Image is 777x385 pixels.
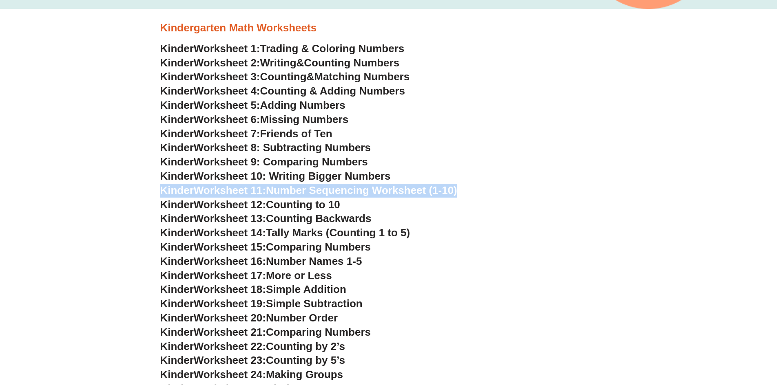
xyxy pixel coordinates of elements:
span: Worksheet 3: [194,70,260,83]
span: Matching Numbers [314,70,410,83]
span: Comparing Numbers [266,326,371,338]
span: Counting & Adding Numbers [260,85,405,97]
span: Kinder [160,113,194,125]
span: Kinder [160,57,194,69]
span: Worksheet 14: [194,227,266,239]
span: Kinder [160,283,194,295]
span: Worksheet 17: [194,269,266,282]
span: Kinder [160,227,194,239]
span: Missing Numbers [260,113,349,125]
span: Worksheet 19: [194,297,266,310]
span: Worksheet 21: [194,326,266,338]
span: Worksheet 16: [194,255,266,267]
span: Worksheet 8: Subtracting Numbers [194,141,371,154]
span: Friends of Ten [260,128,332,140]
span: Kinder [160,255,194,267]
span: Counting Backwards [266,212,371,224]
span: Counting Numbers [304,57,399,69]
span: Worksheet 4: [194,85,260,97]
span: Kinder [160,312,194,324]
span: Worksheet 11: [194,184,266,196]
span: Worksheet 7: [194,128,260,140]
span: Number Sequencing Worksheet (1-10) [266,184,457,196]
span: Counting [260,70,307,83]
a: KinderWorksheet 2:Writing&Counting Numbers [160,57,400,69]
span: Trading & Coloring Numbers [260,42,405,55]
span: Kinder [160,85,194,97]
h3: Kindergarten Math Worksheets [160,21,617,35]
span: Kinder [160,368,194,381]
span: Worksheet 24: [194,368,266,381]
span: Kinder [160,141,194,154]
span: Worksheet 23: [194,354,266,366]
span: Kinder [160,212,194,224]
span: Counting by 5’s [266,354,345,366]
span: Kinder [160,269,194,282]
span: Counting to 10 [266,198,340,211]
span: Kinder [160,354,194,366]
a: KinderWorksheet 1:Trading & Coloring Numbers [160,42,405,55]
span: Kinder [160,297,194,310]
span: Writing [260,57,297,69]
span: Kinder [160,241,194,253]
span: Simple Addition [266,283,346,295]
a: KinderWorksheet 4:Counting & Adding Numbers [160,85,405,97]
span: Worksheet 5: [194,99,260,111]
span: Worksheet 13: [194,212,266,224]
a: KinderWorksheet 9: Comparing Numbers [160,156,368,168]
span: Kinder [160,128,194,140]
span: Worksheet 18: [194,283,266,295]
iframe: Chat Widget [641,293,777,385]
span: Kinder [160,70,194,83]
span: Counting by 2’s [266,340,345,352]
span: Worksheet 20: [194,312,266,324]
span: Kinder [160,156,194,168]
span: Making Groups [266,368,343,381]
a: KinderWorksheet 6:Missing Numbers [160,113,349,125]
span: Kinder [160,340,194,352]
span: Number Names 1-5 [266,255,362,267]
span: Worksheet 6: [194,113,260,125]
span: Kinder [160,99,194,111]
span: Worksheet 15: [194,241,266,253]
span: Kinder [160,326,194,338]
span: Kinder [160,42,194,55]
span: Adding Numbers [260,99,345,111]
span: Comparing Numbers [266,241,371,253]
a: KinderWorksheet 5:Adding Numbers [160,99,345,111]
span: Worksheet 1: [194,42,260,55]
span: Kinder [160,198,194,211]
a: KinderWorksheet 3:Counting&Matching Numbers [160,70,410,83]
span: Worksheet 9: Comparing Numbers [194,156,368,168]
span: Number Order [266,312,338,324]
span: Kinder [160,170,194,182]
a: KinderWorksheet 7:Friends of Ten [160,128,332,140]
span: Worksheet 12: [194,198,266,211]
span: Simple Subtraction [266,297,363,310]
span: Tally Marks (Counting 1 to 5) [266,227,410,239]
a: KinderWorksheet 8: Subtracting Numbers [160,141,371,154]
a: KinderWorksheet 10: Writing Bigger Numbers [160,170,391,182]
span: More or Less [266,269,332,282]
span: Worksheet 2: [194,57,260,69]
span: Worksheet 10: Writing Bigger Numbers [194,170,391,182]
span: Kinder [160,184,194,196]
span: Worksheet 22: [194,340,266,352]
